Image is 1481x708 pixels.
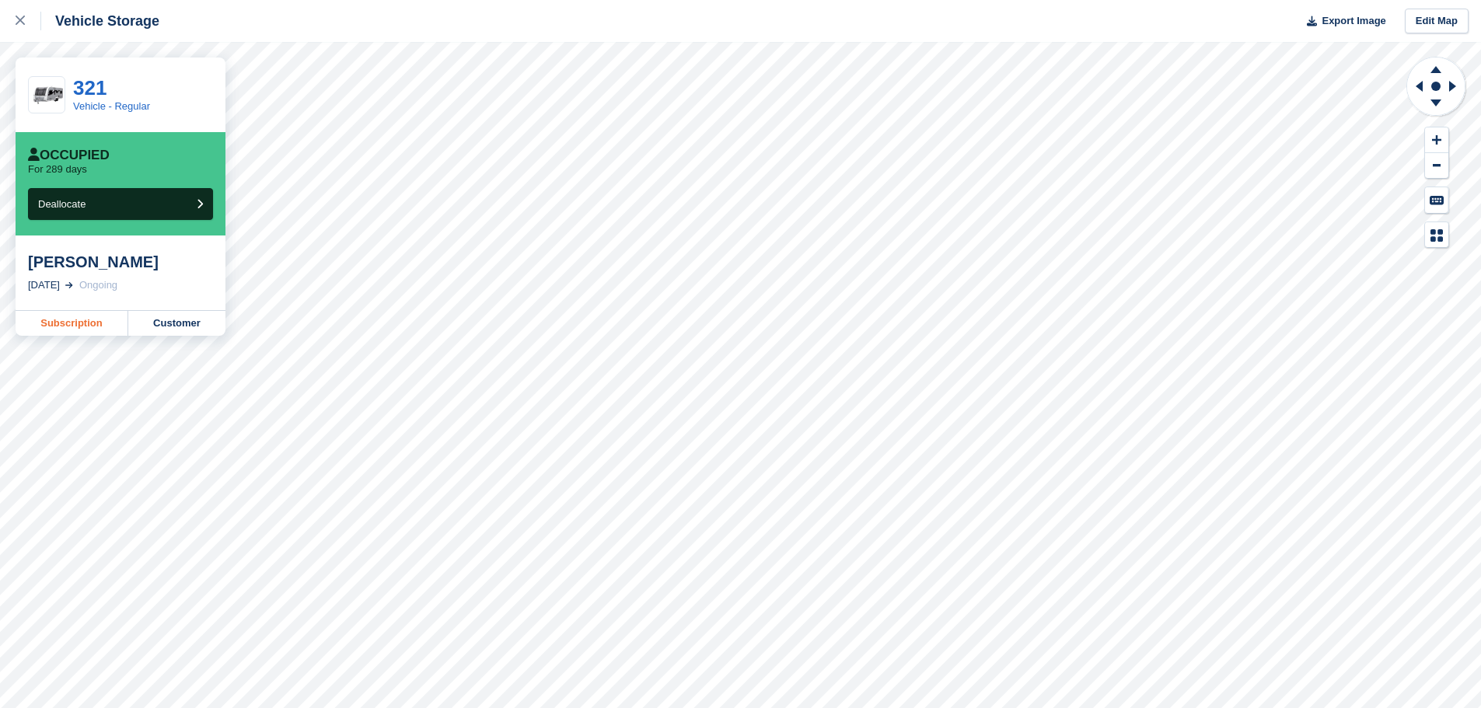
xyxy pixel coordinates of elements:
[29,83,65,107] img: download-removebg-preview.png
[28,148,110,163] div: Occupied
[128,311,225,336] a: Customer
[1425,127,1448,153] button: Zoom In
[1425,187,1448,213] button: Keyboard Shortcuts
[73,100,150,112] a: Vehicle - Regular
[73,76,107,99] a: 321
[79,277,117,293] div: Ongoing
[28,253,213,271] div: [PERSON_NAME]
[16,311,128,336] a: Subscription
[38,198,86,210] span: Deallocate
[1425,153,1448,179] button: Zoom Out
[28,188,213,220] button: Deallocate
[65,282,73,288] img: arrow-right-light-icn-cde0832a797a2874e46488d9cf13f60e5c3a73dbe684e267c42b8395dfbc2abf.svg
[1425,222,1448,248] button: Map Legend
[1322,13,1385,29] span: Export Image
[28,277,60,293] div: [DATE]
[41,12,159,30] div: Vehicle Storage
[1298,9,1386,34] button: Export Image
[28,163,87,176] p: For 289 days
[1405,9,1469,34] a: Edit Map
